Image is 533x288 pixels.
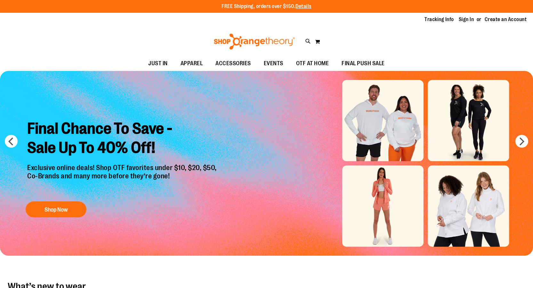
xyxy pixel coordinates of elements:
span: JUST IN [148,56,168,71]
a: Create an Account [485,16,527,23]
a: Sign In [459,16,474,23]
button: next [515,135,528,148]
p: FREE Shipping, orders over $150. [222,3,311,10]
button: prev [5,135,18,148]
span: APPAREL [181,56,203,71]
span: FINAL PUSH SALE [342,56,385,71]
a: Details [295,4,311,9]
span: EVENTS [264,56,283,71]
p: Exclusive online deals! Shop OTF favorites under $10, $20, $50, Co-Brands and many more before th... [22,164,223,195]
a: FINAL PUSH SALE [335,56,391,71]
img: Shop Orangetheory [213,34,296,50]
a: JUST IN [142,56,174,71]
button: Shop Now [26,201,86,217]
span: OTF AT HOME [296,56,329,71]
a: Tracking Info [424,16,454,23]
a: EVENTS [257,56,290,71]
h2: Final Chance To Save - Sale Up To 40% Off! [22,114,223,164]
a: Final Chance To Save -Sale Up To 40% Off! Exclusive online deals! Shop OTF favorites under $10, $... [22,114,223,221]
a: OTF AT HOME [290,56,335,71]
span: ACCESSORIES [215,56,251,71]
a: APPAREL [174,56,209,71]
a: ACCESSORIES [209,56,257,71]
